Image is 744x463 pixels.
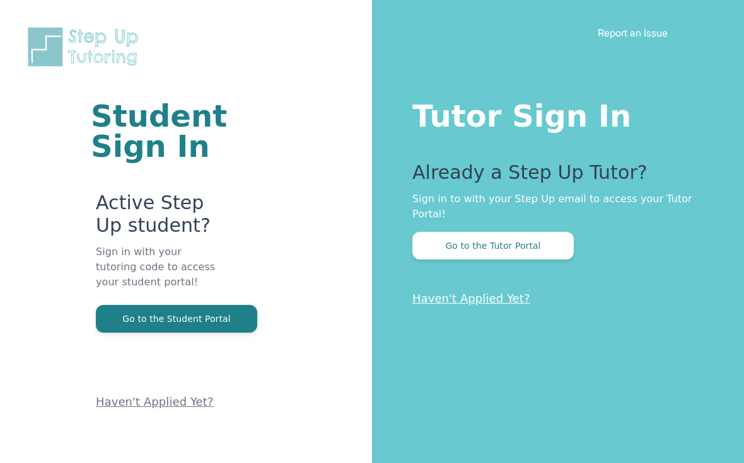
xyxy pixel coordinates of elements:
[412,161,694,191] p: Already a Step Up Tutor?
[412,96,694,131] h1: Tutor Sign In
[96,244,221,305] p: Sign in with your tutoring code to access your student portal!
[96,395,214,408] a: Haven't Applied Yet?
[91,101,221,161] h1: Student Sign In
[96,191,221,244] p: Active Step Up student?
[412,232,574,260] button: Go to the Tutor Portal
[96,305,257,333] button: Go to the Student Portal
[412,292,530,305] a: Haven't Applied Yet?
[412,239,574,251] a: Go to the Tutor Portal
[96,312,257,324] a: Go to the Student Portal
[598,26,668,39] a: Report an Issue
[25,25,146,69] img: Step Up Tutoring horizontal logo
[412,191,694,222] p: Sign in to with your Step Up email to access your Tutor Portal!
